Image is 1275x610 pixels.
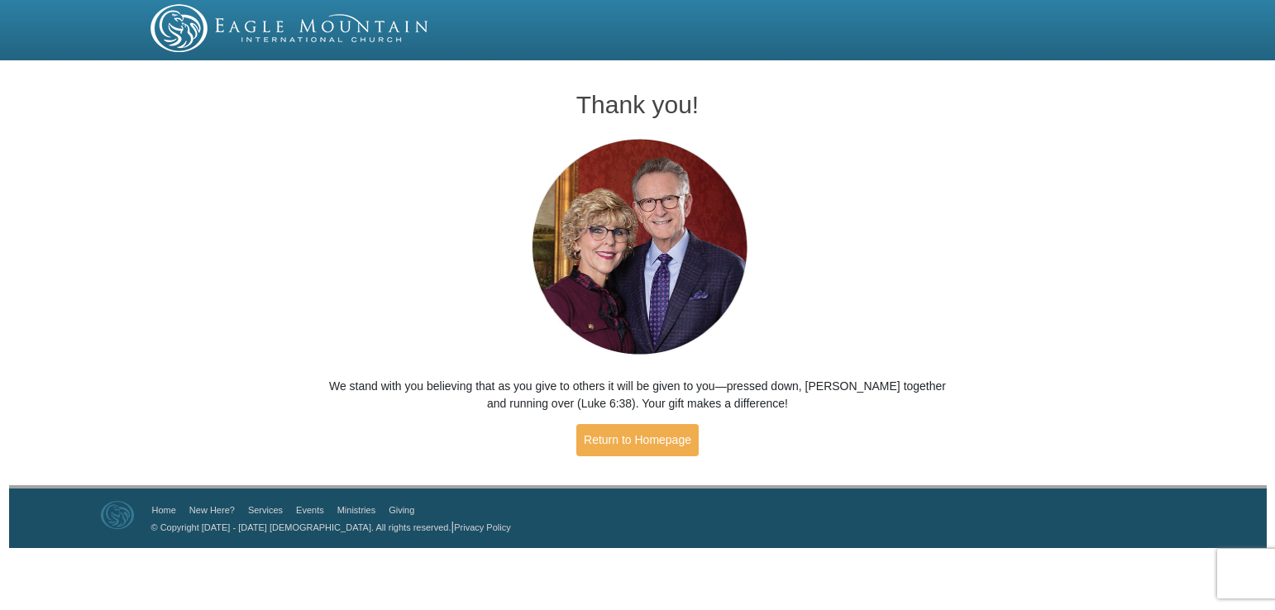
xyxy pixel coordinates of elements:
h1: Thank you! [327,91,948,118]
img: EMIC [150,4,430,52]
a: © Copyright [DATE] - [DATE] [DEMOGRAPHIC_DATA]. All rights reserved. [151,522,451,532]
p: We stand with you believing that as you give to others it will be given to you—pressed down, [PER... [327,378,948,412]
a: Services [248,505,283,515]
a: Events [296,505,324,515]
img: Eagle Mountain International Church [101,501,134,529]
a: Privacy Policy [454,522,510,532]
img: Pastors George and Terri Pearsons [516,134,760,361]
a: Giving [389,505,414,515]
a: Ministries [337,505,375,515]
a: Return to Homepage [576,424,699,456]
p: | [146,518,511,536]
a: New Here? [189,505,235,515]
a: Home [152,505,176,515]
